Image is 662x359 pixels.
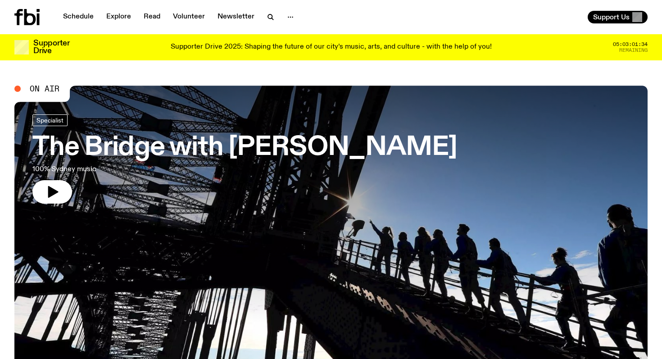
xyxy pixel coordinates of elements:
[619,48,648,53] span: Remaining
[212,11,260,23] a: Newsletter
[138,11,166,23] a: Read
[32,114,68,126] a: Specialist
[171,43,492,51] p: Supporter Drive 2025: Shaping the future of our city’s music, arts, and culture - with the help o...
[168,11,210,23] a: Volunteer
[593,13,630,21] span: Support Us
[30,85,59,93] span: On Air
[36,117,63,123] span: Specialist
[32,164,263,175] p: 100% Sydney music
[588,11,648,23] button: Support Us
[32,135,457,160] h3: The Bridge with [PERSON_NAME]
[58,11,99,23] a: Schedule
[32,114,457,204] a: The Bridge with [PERSON_NAME]100% Sydney music
[613,42,648,47] span: 05:03:01:34
[33,40,69,55] h3: Supporter Drive
[101,11,136,23] a: Explore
